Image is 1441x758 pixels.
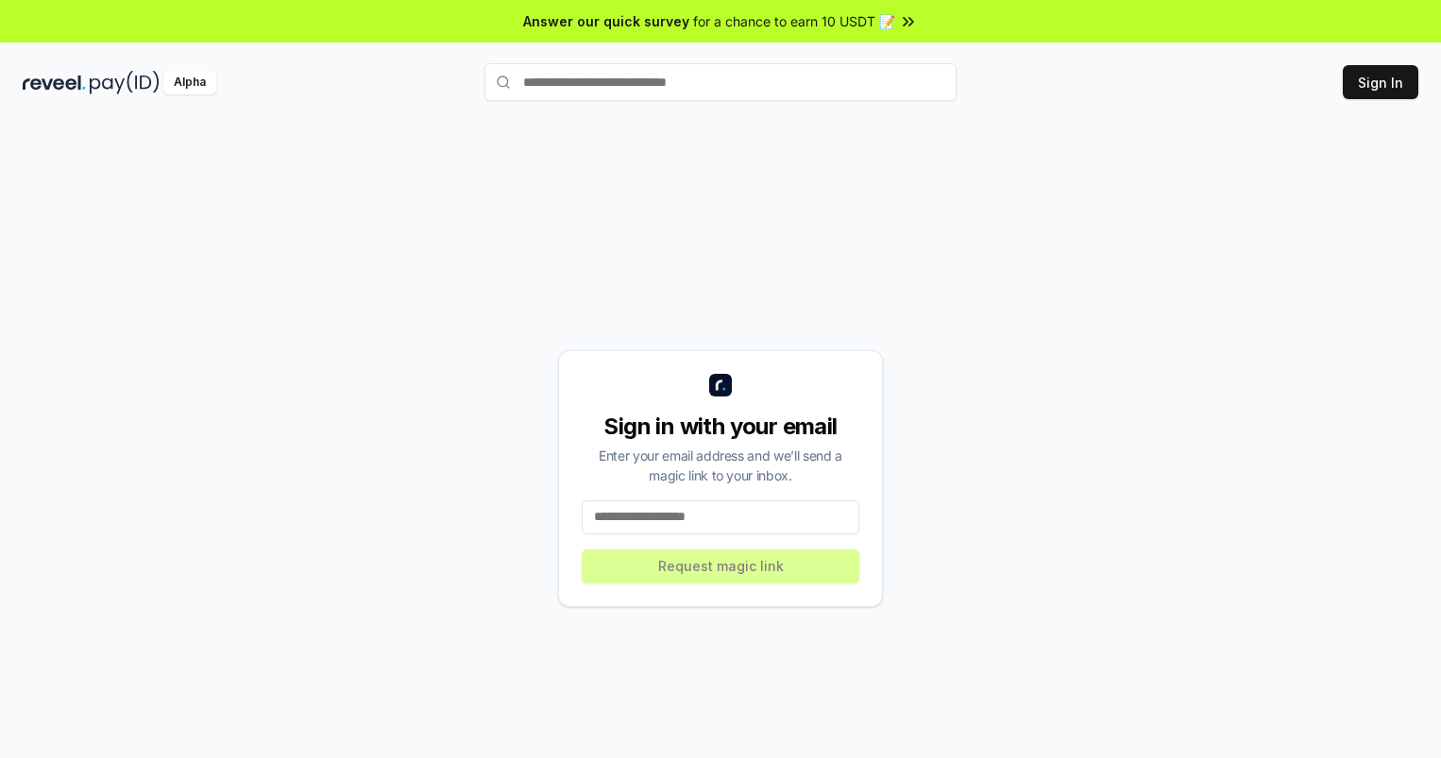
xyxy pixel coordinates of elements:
div: Sign in with your email [582,412,859,442]
img: reveel_dark [23,71,86,94]
img: pay_id [90,71,160,94]
div: Enter your email address and we’ll send a magic link to your inbox. [582,446,859,485]
span: for a chance to earn 10 USDT 📝 [693,11,895,31]
button: Sign In [1343,65,1418,99]
img: logo_small [709,374,732,396]
div: Alpha [163,71,216,94]
span: Answer our quick survey [523,11,689,31]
